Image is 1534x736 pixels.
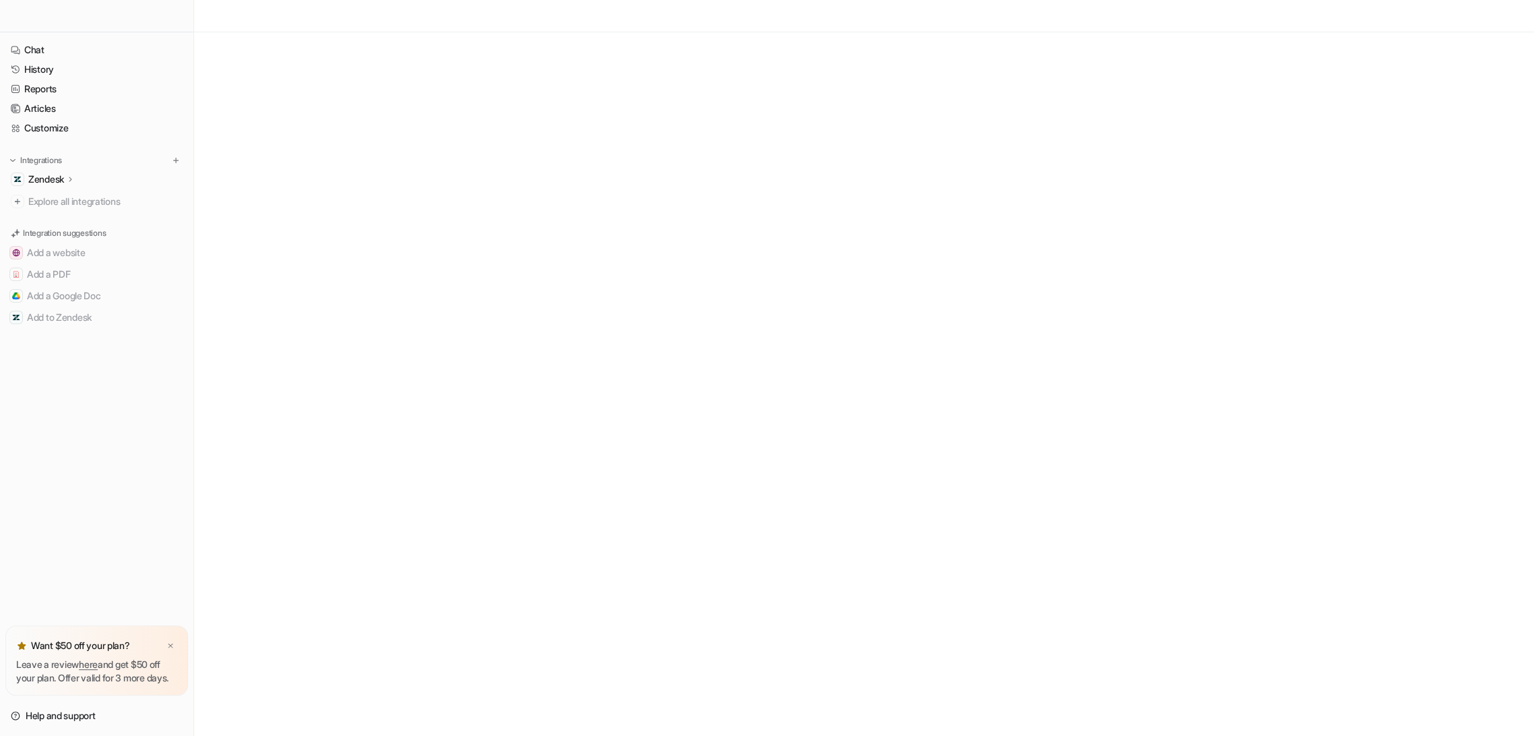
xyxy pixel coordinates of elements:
button: Add to ZendeskAdd to Zendesk [5,307,188,328]
p: Integration suggestions [23,227,106,239]
p: Leave a review and get $50 off your plan. Offer valid for 3 more days. [16,658,177,685]
a: Chat [5,40,188,59]
a: Articles [5,99,188,118]
span: Explore all integrations [28,191,183,212]
a: here [79,658,98,670]
button: Add a PDFAdd a PDF [5,264,188,285]
button: Add a Google DocAdd a Google Doc [5,285,188,307]
img: Zendesk [13,175,22,183]
a: Reports [5,80,188,98]
a: Explore all integrations [5,192,188,211]
a: History [5,60,188,79]
img: expand menu [8,156,18,165]
button: Add a websiteAdd a website [5,242,188,264]
p: Want $50 off your plan? [31,639,130,652]
button: Integrations [5,154,66,167]
img: star [16,640,27,651]
p: Zendesk [28,173,64,186]
a: Help and support [5,706,188,725]
img: Add a PDF [12,270,20,278]
img: Add a website [12,249,20,257]
img: Add a Google Doc [12,292,20,300]
a: Customize [5,119,188,137]
img: explore all integrations [11,195,24,208]
img: menu_add.svg [171,156,181,165]
img: Add to Zendesk [12,313,20,321]
p: Integrations [20,155,62,166]
img: x [166,642,175,650]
